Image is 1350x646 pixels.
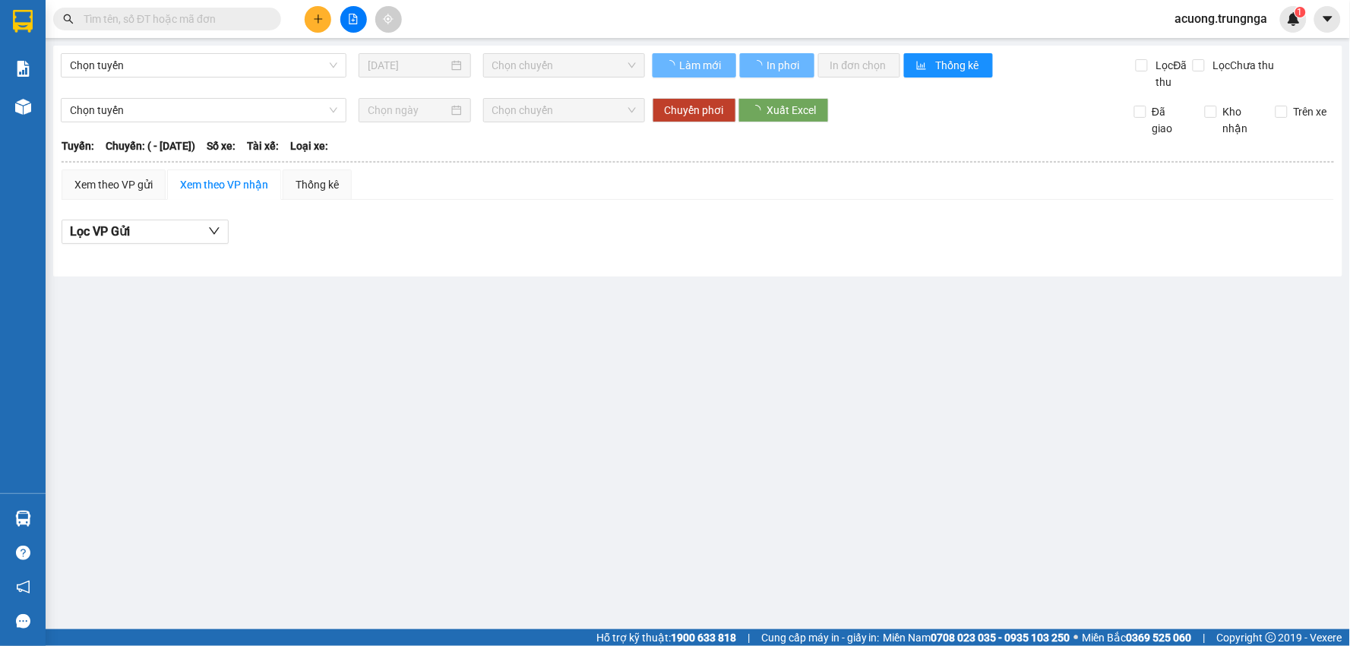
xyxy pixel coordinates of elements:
span: Làm mới [680,57,724,74]
b: Tuyến: [62,140,94,152]
input: Chọn ngày [368,102,447,119]
span: Hỗ trợ kỹ thuật: [596,629,736,646]
img: icon-new-feature [1287,12,1301,26]
span: 1 [1298,7,1303,17]
button: Xuất Excel [738,98,829,122]
button: Lọc VP Gửi [62,220,229,244]
span: Chọn tuyến [70,54,337,77]
span: loading [665,60,678,71]
input: Tìm tên, số ĐT hoặc mã đơn [84,11,263,27]
span: Chọn chuyến [492,99,636,122]
strong: 1900 633 818 [671,632,736,644]
span: question-circle [16,546,30,560]
span: Chọn chuyến [492,54,636,77]
span: | [748,629,750,646]
span: acuong.trungnga [1163,9,1280,28]
button: Làm mới [653,53,736,78]
span: | [1203,629,1206,646]
button: caret-down [1314,6,1341,33]
span: message [16,614,30,629]
span: caret-down [1321,12,1335,26]
span: plus [313,14,324,24]
span: bar-chart [916,60,929,72]
span: aim [383,14,394,24]
span: Chọn tuyến [70,99,337,122]
button: bar-chartThống kê [904,53,993,78]
button: plus [305,6,331,33]
input: 12/09/2025 [368,57,447,74]
span: Kho nhận [1217,103,1264,137]
div: Thống kê [296,176,339,193]
span: ⚪️ [1074,635,1079,641]
div: Xem theo VP gửi [74,176,153,193]
div: Xem theo VP nhận [180,176,268,193]
button: file-add [340,6,367,33]
img: warehouse-icon [15,511,31,527]
span: Tài xế: [247,138,279,154]
button: aim [375,6,402,33]
sup: 1 [1295,7,1306,17]
span: down [208,225,220,237]
button: In đơn chọn [818,53,901,78]
span: file-add [348,14,359,24]
span: search [63,14,74,24]
span: Trên xe [1288,103,1333,120]
span: Đã giao [1146,103,1194,137]
strong: 0708 023 035 - 0935 103 250 [931,632,1070,644]
button: In phơi [740,53,814,78]
img: solution-icon [15,61,31,77]
button: Chuyển phơi [653,98,736,122]
span: loading [752,60,765,71]
img: logo-vxr [13,10,33,33]
strong: 0369 525 060 [1127,632,1192,644]
span: Thống kê [935,57,981,74]
span: Chuyến: ( - [DATE]) [106,138,195,154]
span: Cung cấp máy in - giấy in: [761,629,880,646]
span: Miền Bắc [1083,629,1192,646]
span: In phơi [767,57,802,74]
span: copyright [1266,632,1276,643]
span: Miền Nam [884,629,1070,646]
span: Lọc Đã thu [1150,57,1193,90]
span: Loại xe: [290,138,328,154]
img: warehouse-icon [15,99,31,115]
span: notification [16,580,30,594]
span: Số xe: [207,138,236,154]
span: Lọc VP Gửi [70,222,130,241]
span: Lọc Chưa thu [1207,57,1277,74]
